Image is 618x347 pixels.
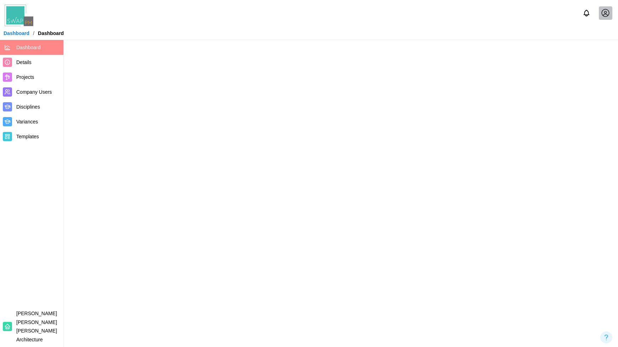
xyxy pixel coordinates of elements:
span: [PERSON_NAME] [PERSON_NAME] [PERSON_NAME] Architecture [16,311,57,342]
span: Company Users [16,89,52,95]
button: Notifications [580,7,593,19]
span: Templates [16,134,39,139]
div: / [33,31,34,36]
div: Dashboard [38,31,64,36]
span: Details [16,59,32,65]
img: Swap PM Logo [5,5,33,26]
span: Dashboard [16,45,41,50]
span: Disciplines [16,104,40,110]
span: Variances [16,119,38,125]
a: Dashboard [4,31,29,36]
span: Projects [16,74,34,80]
